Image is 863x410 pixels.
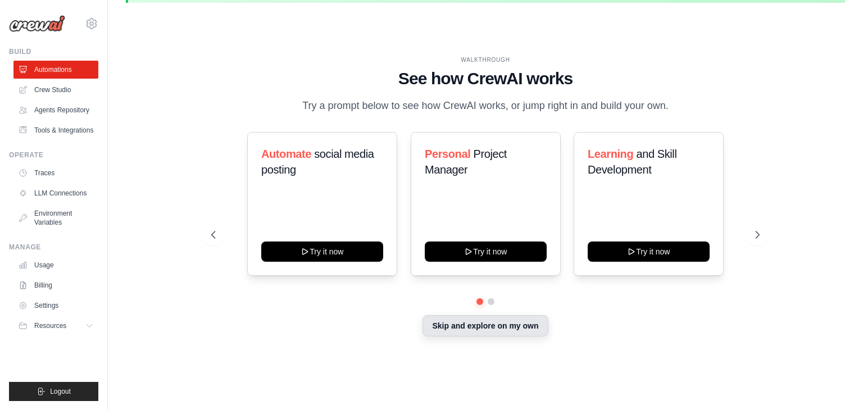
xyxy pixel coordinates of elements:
a: Agents Repository [13,101,98,119]
div: Manage [9,243,98,252]
a: Environment Variables [13,204,98,231]
a: LLM Connections [13,184,98,202]
a: Billing [13,276,98,294]
button: Try it now [588,242,710,262]
button: Logout [9,382,98,401]
span: Resources [34,321,66,330]
button: Try it now [425,242,547,262]
button: Try it now [261,242,383,262]
img: Logo [9,15,65,32]
span: Learning [588,148,633,160]
span: Automate [261,148,311,160]
span: Personal [425,148,470,160]
span: social media posting [261,148,374,176]
button: Resources [13,317,98,335]
p: Try a prompt below to see how CrewAI works, or jump right in and build your own. [297,98,674,114]
span: Logout [50,387,71,396]
button: Skip and explore on my own [423,315,548,336]
a: Crew Studio [13,81,98,99]
a: Traces [13,164,98,182]
div: Operate [9,151,98,160]
a: Usage [13,256,98,274]
div: Build [9,47,98,56]
div: WALKTHROUGH [211,56,760,64]
a: Automations [13,61,98,79]
a: Tools & Integrations [13,121,98,139]
h1: See how CrewAI works [211,69,760,89]
span: Project Manager [425,148,507,176]
a: Settings [13,297,98,315]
